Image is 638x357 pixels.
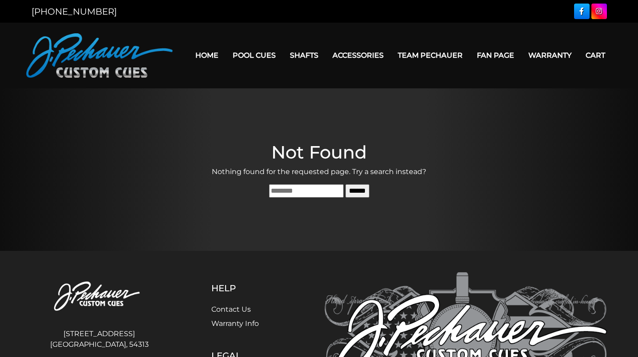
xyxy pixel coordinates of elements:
a: Warranty [521,44,579,67]
a: Accessories [325,44,391,67]
a: Team Pechauer [391,44,470,67]
a: Cart [579,44,612,67]
a: Contact Us [211,305,251,313]
img: Pechauer Custom Cues [32,272,167,321]
a: [PHONE_NUMBER] [32,6,117,17]
h5: Help [211,283,280,294]
a: Shafts [283,44,325,67]
address: [STREET_ADDRESS] [GEOGRAPHIC_DATA], 54313 [32,325,167,353]
a: Pool Cues [226,44,283,67]
a: Home [188,44,226,67]
a: Warranty Info [211,319,259,328]
a: Fan Page [470,44,521,67]
img: Pechauer Custom Cues [26,33,173,78]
